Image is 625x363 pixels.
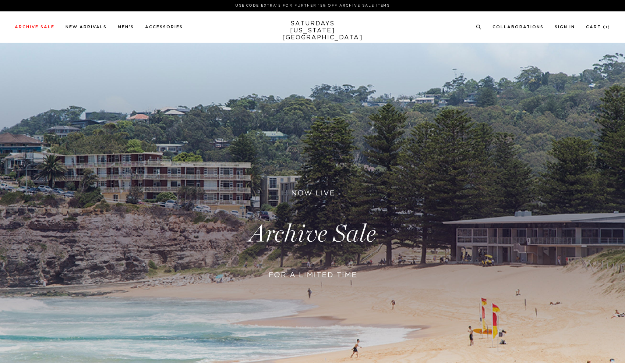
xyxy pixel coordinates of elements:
a: Sign In [555,25,575,29]
p: Use Code EXTRA15 for Further 15% Off Archive Sale Items [18,3,607,8]
a: New Arrivals [66,25,107,29]
a: SATURDAYS[US_STATE][GEOGRAPHIC_DATA] [282,20,343,41]
a: Accessories [145,25,183,29]
a: Collaborations [492,25,544,29]
a: Archive Sale [15,25,54,29]
a: Men's [118,25,134,29]
a: Cart (1) [586,25,610,29]
small: 1 [605,26,608,29]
